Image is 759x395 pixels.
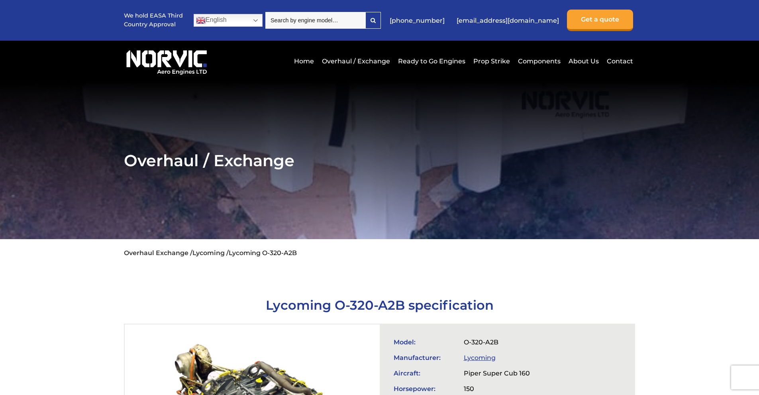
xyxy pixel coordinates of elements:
a: Components [516,51,563,71]
h1: Lycoming O-320-A2B specification [124,297,635,313]
a: English [194,14,263,27]
img: en [196,16,206,25]
p: We hold EASA Third Country Approval [124,12,184,29]
td: Piper Super Cub 160 [460,366,588,381]
a: Overhaul / Exchange [320,51,392,71]
h2: Overhaul / Exchange [124,151,635,170]
td: Aircraft: [390,366,460,381]
a: Get a quote [567,10,633,31]
a: [PHONE_NUMBER] [386,11,449,30]
input: Search by engine model… [265,12,365,29]
td: Model: [390,334,460,350]
img: Norvic Aero Engines logo [124,47,209,75]
a: Overhaul Exchange / [124,249,192,257]
td: O-320-A2B [460,334,588,350]
a: About Us [567,51,601,71]
li: Lycoming O-320-A2B [229,249,297,257]
a: Contact [605,51,633,71]
a: Ready to Go Engines [396,51,467,71]
a: [EMAIL_ADDRESS][DOMAIN_NAME] [453,11,563,30]
a: Prop Strike [471,51,512,71]
a: Home [292,51,316,71]
a: Lycoming / [192,249,229,257]
a: Lycoming [464,354,496,362]
td: Manufacturer: [390,350,460,366]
